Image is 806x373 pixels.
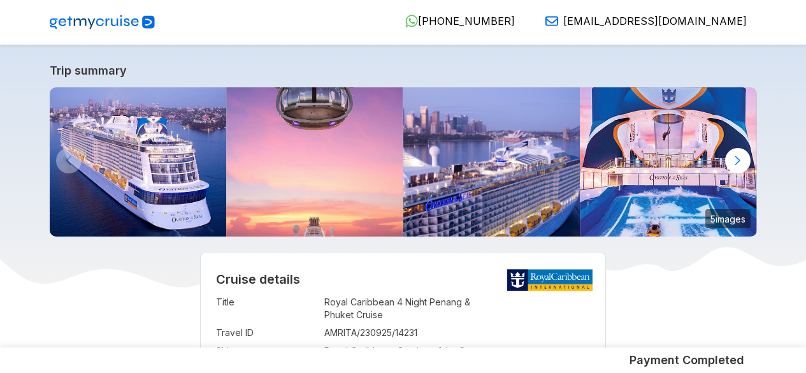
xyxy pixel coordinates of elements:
[324,293,591,324] td: Royal Caribbean 4 Night Penang & Phuket Cruise
[418,15,515,27] span: [PHONE_NUMBER]
[216,272,591,287] h2: Cruise details
[630,353,744,368] h5: Payment Completed
[324,324,591,342] td: AMRITA/230925/14231
[318,293,324,324] td: :
[318,324,324,342] td: :
[535,15,747,27] a: [EMAIL_ADDRESS][DOMAIN_NAME]
[545,15,558,27] img: Email
[216,342,318,360] td: Ship
[50,64,757,77] a: Trip summary
[580,87,757,237] img: ovation-of-the-seas-flowrider-sunset.jpg
[318,342,324,360] td: :
[216,293,318,324] td: Title
[563,15,747,27] span: [EMAIL_ADDRESS][DOMAIN_NAME]
[226,87,403,237] img: north-star-sunset-ovation-of-the-seas.jpg
[216,324,318,342] td: Travel ID
[705,209,751,228] small: 5 images
[50,87,227,237] img: ovation-exterior-back-aerial-sunset-port-ship.jpg
[324,342,591,360] td: Royal Caribbean Ovation of the Seas
[403,87,580,237] img: ovation-of-the-seas-departing-from-sydney.jpg
[395,15,515,27] a: [PHONE_NUMBER]
[405,15,418,27] img: WhatsApp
